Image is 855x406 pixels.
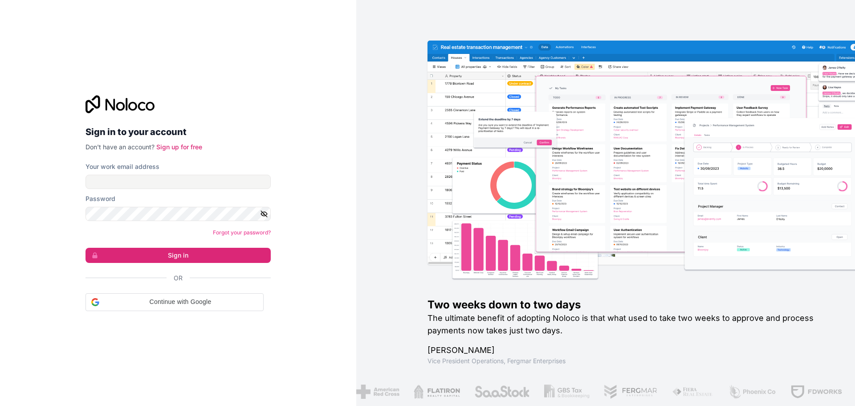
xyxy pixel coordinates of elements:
h2: Sign in to your account [85,124,271,140]
label: Password [85,194,115,203]
img: /assets/gbstax-C-GtDUiK.png [541,385,587,399]
h1: [PERSON_NAME] [427,344,826,357]
h1: Vice President Operations , Fergmar Enterprises [427,357,826,365]
span: Continue with Google [103,297,258,307]
button: Sign in [85,248,271,263]
input: Email address [85,175,271,189]
img: /assets/saastock-C6Zbiodz.png [472,385,528,399]
img: /assets/fergmar-CudnrXN5.png [601,385,655,399]
div: Continue with Google [85,293,264,311]
img: /assets/fiera-fwj2N5v4.png [669,385,711,399]
img: /assets/phoenix-BREaitsQ.png [725,385,774,399]
h1: Two weeks down to two days [427,298,826,312]
input: Password [85,207,271,221]
a: Sign up for free [156,143,202,151]
img: /assets/flatiron-C8eUkumj.png [411,385,457,399]
img: /assets/fdworks-Bi04fVtw.png [788,385,840,399]
a: Forgot your password? [213,229,271,236]
label: Your work email address [85,162,159,171]
h2: The ultimate benefit of adopting Noloco is that what used to take two weeks to approve and proces... [427,312,826,337]
span: Or [174,274,183,283]
span: Don't have an account? [85,143,155,151]
img: /assets/american-red-cross-BAupjrZR.png [354,385,397,399]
